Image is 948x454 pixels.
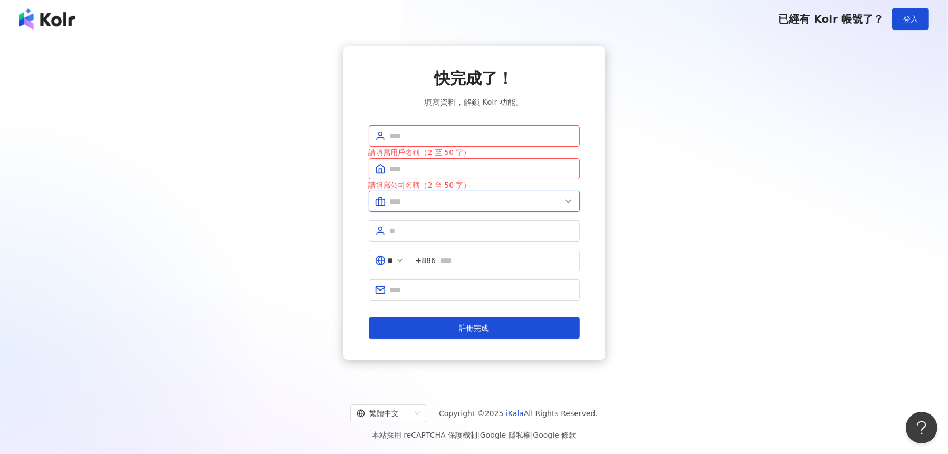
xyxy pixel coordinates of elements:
[892,8,929,30] button: 登入
[357,405,410,422] div: 繁體中文
[906,412,937,443] iframe: Help Scout Beacon - Open
[480,431,531,439] a: Google 隱私權
[506,409,524,418] a: iKala
[459,324,489,332] span: 註冊完成
[416,255,436,266] span: +886
[372,429,576,441] span: 本站採用 reCAPTCHA 保護機制
[533,431,576,439] a: Google 條款
[439,407,598,420] span: Copyright © 2025 All Rights Reserved.
[435,67,514,90] span: 快完成了！
[531,431,533,439] span: |
[778,13,884,25] span: 已經有 Kolr 帳號了？
[477,431,480,439] span: |
[19,8,75,30] img: logo
[424,96,523,109] span: 填寫資料，解鎖 Kolr 功能。
[369,179,580,191] div: 請填寫公司名稱（2 至 50 字）
[369,317,580,339] button: 註冊完成
[369,147,580,158] div: 請填寫用戶名稱（2 至 50 字）
[903,15,918,23] span: 登入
